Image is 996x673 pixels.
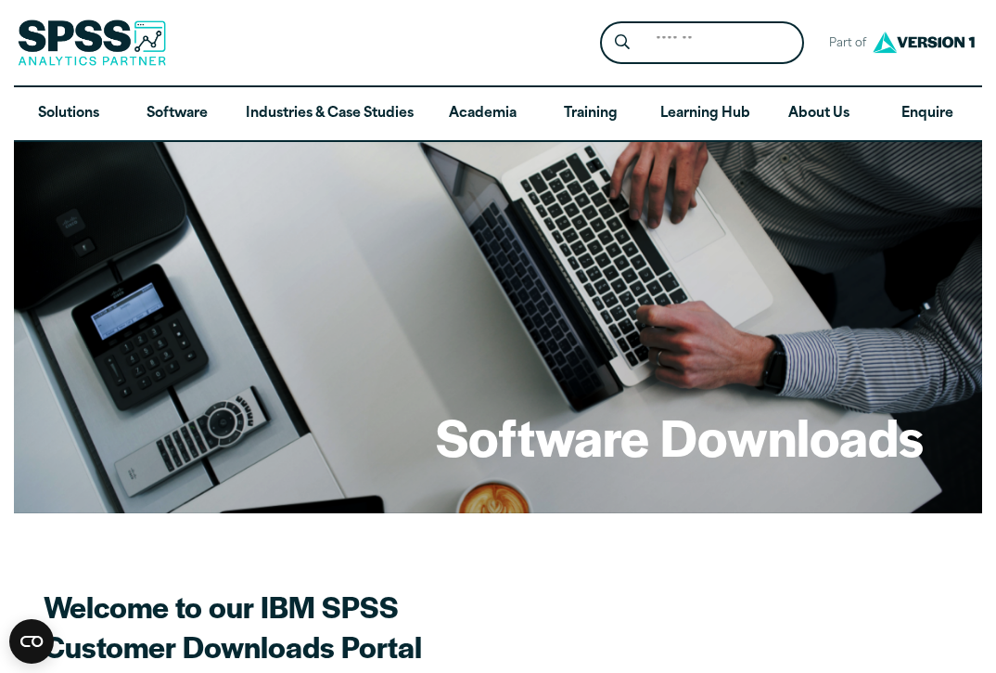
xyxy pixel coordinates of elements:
[18,19,166,66] img: SPSS Analytics Partner
[874,87,982,141] a: Enquire
[819,31,868,58] span: Part of
[122,87,231,141] a: Software
[600,21,804,65] form: Site Header Search Form
[436,402,924,471] h1: Software Downloads
[428,87,537,141] a: Academia
[615,34,630,50] svg: Search magnifying glass icon
[231,87,428,141] a: Industries & Case Studies
[14,87,122,141] a: Solutions
[9,619,54,664] button: Open CMP widget
[645,87,765,141] a: Learning Hub
[537,87,645,141] a: Training
[44,587,693,666] h2: Welcome to our IBM SPSS Customer Downloads Portal
[14,87,981,141] nav: Desktop version of site main menu
[605,26,639,60] button: Search magnifying glass icon
[868,25,979,59] img: Version1 Logo
[765,87,874,141] a: About Us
